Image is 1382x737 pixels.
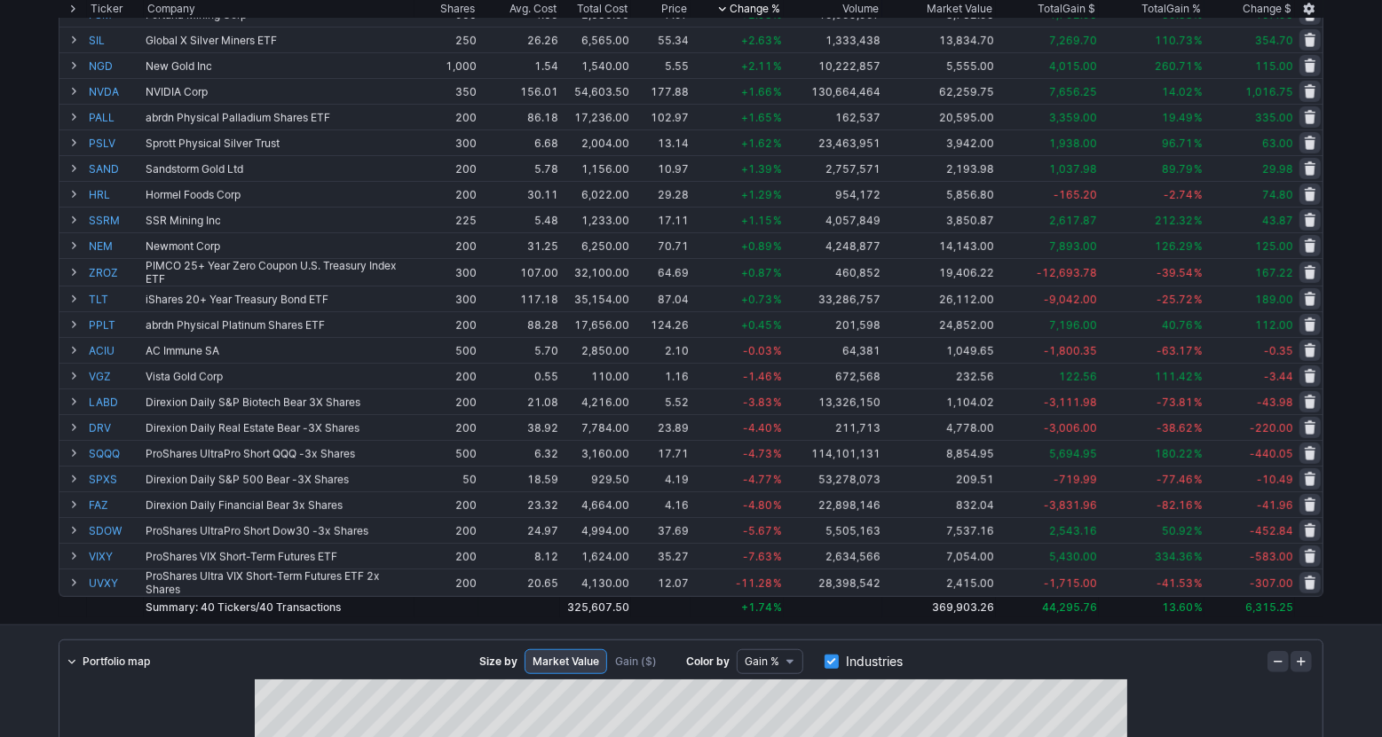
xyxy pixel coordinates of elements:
span: 50.92 [1162,524,1193,537]
a: PPLT [89,312,142,337]
span: % [773,266,782,279]
a: PALL [89,105,142,129]
span: +1.15 [741,214,772,227]
td: 23.32 [478,491,560,517]
a: NEM [89,233,142,258]
a: VIXY [89,544,142,568]
td: 29.28 [631,181,691,207]
span: -4.77 [743,473,772,486]
span: 112.00 [1255,318,1293,332]
div: Direxion Daily S&P 500 Bear -3X Shares [146,473,413,486]
td: 5.52 [631,388,691,414]
td: 10,222,857 [784,52,883,78]
span: % [773,421,782,435]
td: 3,160.00 [560,440,631,466]
span: 110.73 [1155,34,1193,47]
span: % [773,498,782,512]
div: Global X Silver Miners ETF [146,34,413,47]
span: 89.79 [1162,162,1193,176]
td: 156.01 [478,78,560,104]
td: 4,248,877 [784,232,883,258]
span: 43.87 [1262,214,1293,227]
span: 7,656.25 [1049,85,1097,98]
span: +0.45 [741,318,772,332]
div: Newmont Corp [146,239,413,253]
span: % [1194,524,1203,537]
span: % [1194,370,1203,383]
div: New Gold Inc [146,59,413,73]
td: 35,154.00 [560,286,631,311]
span: % [773,239,782,253]
span: 96.71 [1162,137,1193,150]
span: % [773,162,782,176]
span: +1.39 [741,162,772,176]
span: -719.99 [1054,473,1097,486]
td: 70.71 [631,232,691,258]
span: 3,359.00 [1049,111,1097,124]
td: 4,216.00 [560,388,631,414]
span: +0.89 [741,239,772,253]
span: -43.98 [1257,396,1293,409]
div: ProShares VIX Short-Term Futures ETF [146,550,413,563]
span: % [773,293,782,306]
span: 74.80 [1262,188,1293,201]
td: 500 [415,337,478,363]
div: SSR Mining Inc [146,214,413,227]
td: 8.12 [478,543,560,568]
td: 114,101,131 [784,440,883,466]
td: 5,505,163 [784,517,883,543]
span: -3,006.00 [1044,421,1097,435]
td: 3,942.00 [882,129,996,155]
td: 2,004.00 [560,129,631,155]
span: -9,042.00 [1044,293,1097,306]
a: SIL [89,27,142,52]
a: NVDA [89,79,142,104]
a: ZROZ [89,259,142,286]
span: % [1194,34,1203,47]
a: HRL [89,182,142,207]
a: SDOW [89,518,142,543]
td: 14,143.00 [882,232,996,258]
span: 7,893.00 [1049,239,1097,253]
span: % [773,34,782,47]
a: SAND [89,156,142,181]
td: 200 [415,543,478,568]
span: -4.80 [743,498,772,512]
td: 1,333,438 [784,27,883,52]
span: -2.74 [1164,188,1193,201]
td: 211,713 [784,414,883,440]
td: 86.18 [478,104,560,129]
td: 4,778.00 [882,414,996,440]
td: 13.14 [631,129,691,155]
span: -12,693.78 [1037,266,1097,279]
span: -440.05 [1250,447,1293,460]
span: % [1194,239,1203,253]
td: 5.70 [478,337,560,363]
td: 1,104.02 [882,388,996,414]
td: 225 [415,207,478,232]
span: 354.70 [1255,34,1293,47]
td: 2,193.98 [882,155,996,181]
a: Gain ($) [607,649,665,674]
input: Industries [825,655,839,669]
td: 5.48 [478,207,560,232]
td: 13,834.70 [882,27,996,52]
td: 209.51 [882,466,996,491]
div: AC Immune SA [146,344,413,357]
span: % [773,59,782,73]
span: -38.62 [1157,421,1193,435]
td: 124.26 [631,311,691,337]
td: 6,565.00 [560,27,631,52]
td: 88.28 [478,311,560,337]
td: 33,286,757 [784,286,883,311]
span: +0.73 [741,293,772,306]
td: 6.68 [478,129,560,155]
span: 2,617.87 [1049,214,1097,227]
td: 832.04 [882,491,996,517]
span: -1,800.35 [1044,344,1097,357]
span: % [773,447,782,460]
span: % [773,524,782,537]
span: -0.35 [1264,344,1293,357]
td: 300 [415,258,478,286]
span: +2.11 [741,59,772,73]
